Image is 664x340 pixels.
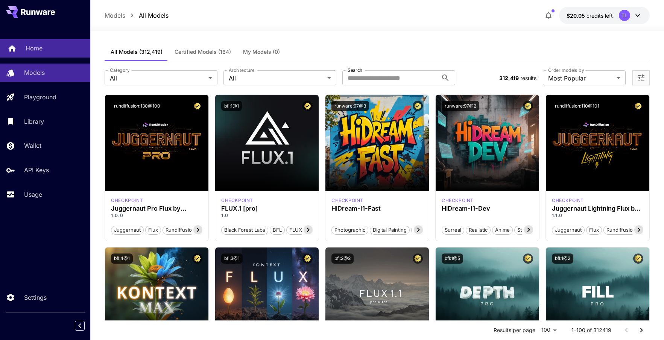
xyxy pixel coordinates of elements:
[111,49,163,55] span: All Models (312,419)
[286,225,321,235] button: FLUX.1 [pro]
[146,226,161,234] span: flux
[619,10,630,21] div: TL
[442,225,464,235] button: Surreal
[243,49,280,55] span: My Models (0)
[331,101,369,111] button: runware:97@3
[587,12,613,19] span: credits left
[466,225,491,235] button: Realistic
[192,101,202,111] button: Certified Model – Vetted for best performance and includes a commercial license.
[111,226,143,234] span: juggernaut
[552,253,573,264] button: bfl:1@2
[221,205,313,212] h3: FLUX.1 [pro]
[81,319,90,332] div: Collapse sidebar
[222,226,268,234] span: Black Forest Labs
[331,197,363,204] p: checkpoint
[559,7,650,24] button: $20.05TL
[111,197,143,204] div: FLUX.1 D
[567,12,587,19] span: $20.05
[111,253,133,264] button: bfl:4@1
[302,253,313,264] button: Certified Model – Vetted for best performance and includes a commercial license.
[370,226,409,234] span: Digital Painting
[552,226,584,234] span: juggernaut
[287,226,321,234] span: FLUX.1 [pro]
[163,225,198,235] button: rundiffusion
[221,101,242,111] button: bfl:1@1
[229,74,324,83] span: All
[552,197,584,204] div: FLUX.1 D
[110,74,205,83] span: All
[111,225,144,235] button: juggernaut
[552,101,602,111] button: rundiffusion:110@101
[24,141,41,150] p: Wallet
[163,226,198,234] span: rundiffusion
[111,205,202,212] h3: Juggernaut Pro Flux by RunDiffusion
[229,67,254,73] label: Architecture
[571,326,611,334] p: 1–100 of 312419
[637,73,646,83] button: Open more filters
[270,225,285,235] button: BFL
[520,75,536,81] span: results
[331,205,423,212] h3: HiDream-I1-Fast
[26,44,43,53] p: Home
[221,225,268,235] button: Black Forest Labs
[603,225,639,235] button: rundiffusion
[604,226,638,234] span: rundiffusion
[499,75,519,81] span: 312,419
[24,93,56,102] p: Playground
[24,190,42,199] p: Usage
[442,197,474,204] p: checkpoint
[111,197,143,204] p: checkpoint
[587,226,602,234] span: flux
[548,74,614,83] span: Most Popular
[105,11,125,20] p: Models
[494,326,535,334] p: Results per page
[442,101,479,111] button: runware:97@2
[111,101,163,111] button: rundiffusion:130@100
[552,225,585,235] button: juggernaut
[633,101,643,111] button: Certified Model – Vetted for best performance and includes a commercial license.
[75,321,85,331] button: Collapse sidebar
[110,67,130,73] label: Category
[626,304,664,340] iframe: Chat Widget
[466,226,490,234] span: Realistic
[523,101,533,111] button: Certified Model – Vetted for best performance and includes a commercial license.
[523,253,533,264] button: Certified Model – Vetted for best performance and includes a commercial license.
[331,253,354,264] button: bfl:2@2
[492,225,513,235] button: Anime
[221,197,253,204] div: fluxpro
[331,225,368,235] button: Photographic
[221,253,243,264] button: bfl:3@1
[548,67,584,73] label: Order models by
[331,197,363,204] div: HiDream Fast
[633,253,643,264] button: Certified Model – Vetted for best performance and includes a commercial license.
[586,225,602,235] button: flux
[348,67,362,73] label: Search
[538,325,559,335] div: 100
[413,253,423,264] button: Certified Model – Vetted for best performance and includes a commercial license.
[302,101,313,111] button: Certified Model – Vetted for best performance and includes a commercial license.
[370,225,410,235] button: Digital Painting
[145,225,161,235] button: flux
[111,212,202,219] p: 1.0.0
[332,226,368,234] span: Photographic
[442,205,533,212] h3: HiDream-I1-Dev
[24,293,47,302] p: Settings
[442,197,474,204] div: HiDream Dev
[105,11,169,20] nav: breadcrumb
[411,225,440,235] button: Cinematic
[24,117,44,126] p: Library
[192,253,202,264] button: Certified Model – Vetted for best performance and includes a commercial license.
[442,226,464,234] span: Surreal
[552,212,643,219] p: 1.1.0
[492,226,512,234] span: Anime
[139,11,169,20] a: All Models
[175,49,231,55] span: Certified Models (164)
[221,197,253,204] p: checkpoint
[567,12,613,20] div: $20.05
